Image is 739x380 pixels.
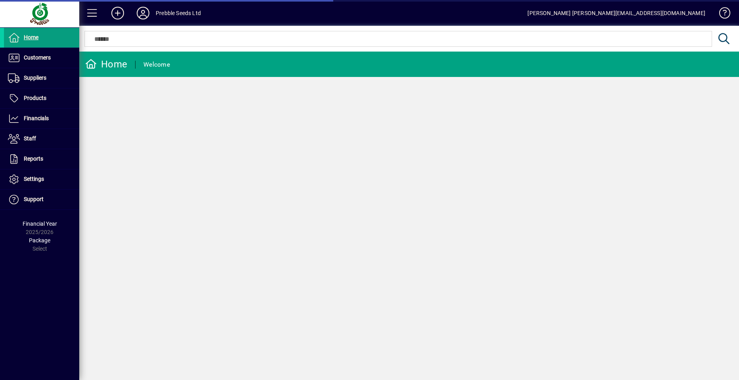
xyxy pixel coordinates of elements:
span: Home [24,34,38,40]
span: Package [29,237,50,244]
span: Suppliers [24,75,46,81]
div: Home [85,58,127,71]
a: Reports [4,149,79,169]
button: Add [105,6,130,20]
a: Support [4,190,79,209]
a: Settings [4,169,79,189]
button: Profile [130,6,156,20]
span: Financials [24,115,49,121]
span: Financial Year [23,221,57,227]
div: [PERSON_NAME] [PERSON_NAME][EMAIL_ADDRESS][DOMAIN_NAME] [527,7,705,19]
a: Staff [4,129,79,149]
a: Customers [4,48,79,68]
span: Customers [24,54,51,61]
a: Suppliers [4,68,79,88]
a: Knowledge Base [713,2,729,27]
div: Welcome [143,58,170,71]
span: Reports [24,155,43,162]
a: Products [4,88,79,108]
a: Financials [4,109,79,129]
span: Staff [24,135,36,142]
div: Prebble Seeds Ltd [156,7,201,19]
span: Support [24,196,44,202]
span: Products [24,95,46,101]
span: Settings [24,176,44,182]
